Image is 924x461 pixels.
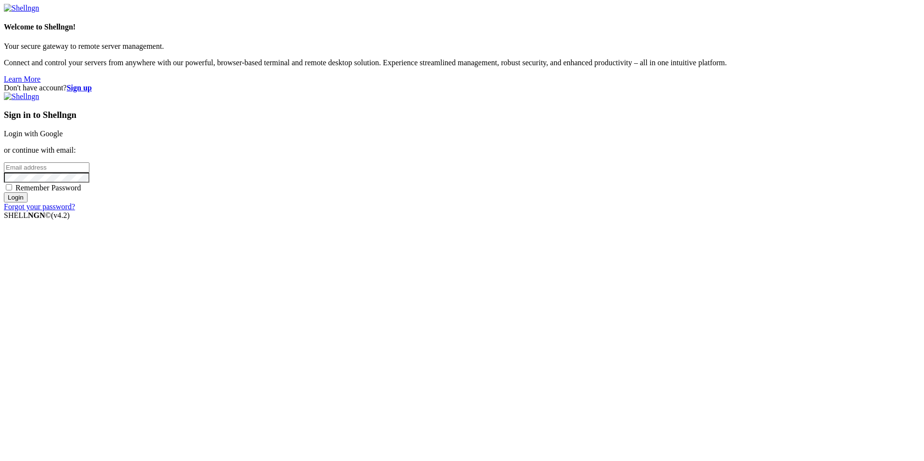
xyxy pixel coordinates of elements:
span: SHELL © [4,211,70,219]
b: NGN [28,211,45,219]
p: or continue with email: [4,146,920,155]
input: Login [4,192,28,202]
input: Remember Password [6,184,12,190]
input: Email address [4,162,89,173]
p: Your secure gateway to remote server management. [4,42,920,51]
img: Shellngn [4,92,39,101]
span: 4.2.0 [51,211,70,219]
a: Login with Google [4,130,63,138]
p: Connect and control your servers from anywhere with our powerful, browser-based terminal and remo... [4,58,920,67]
h3: Sign in to Shellngn [4,110,920,120]
a: Sign up [67,84,92,92]
a: Forgot your password? [4,202,75,211]
span: Remember Password [15,184,81,192]
a: Learn More [4,75,41,83]
img: Shellngn [4,4,39,13]
div: Don't have account? [4,84,920,92]
h4: Welcome to Shellngn! [4,23,920,31]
